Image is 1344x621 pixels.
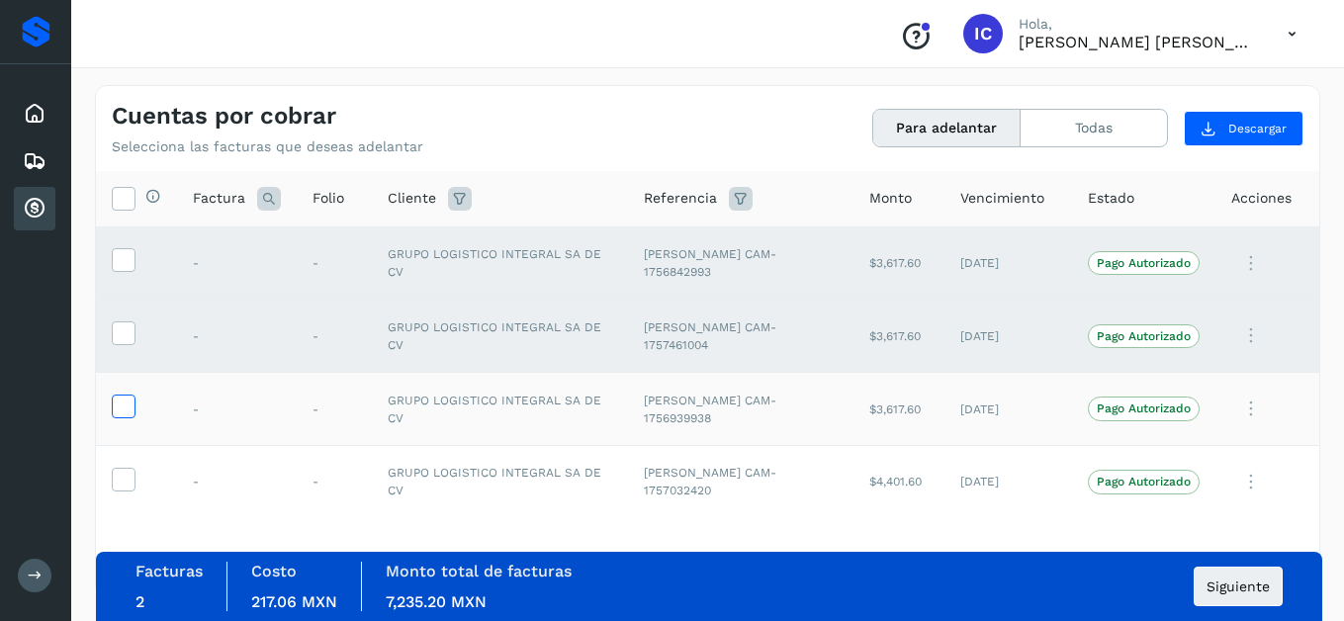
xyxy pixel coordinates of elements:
[112,138,423,155] p: Selecciona las facturas que deseas adelantar
[628,445,853,518] td: [PERSON_NAME] CAM-1757032420
[960,188,1044,209] span: Vencimiento
[944,445,1072,518] td: [DATE]
[853,300,944,373] td: $3,617.60
[628,300,853,373] td: [PERSON_NAME] CAM-1757461004
[944,226,1072,300] td: [DATE]
[372,445,628,518] td: GRUPO LOGISTICO INTEGRAL SA DE CV
[628,226,853,300] td: [PERSON_NAME] CAM-1756842993
[14,92,55,135] div: Inicio
[644,188,717,209] span: Referencia
[853,445,944,518] td: $4,401.60
[1019,16,1256,33] p: Hola,
[14,139,55,183] div: Embarques
[193,188,245,209] span: Factura
[112,102,336,131] h4: Cuentas por cobrar
[14,187,55,230] div: Cuentas por cobrar
[1097,475,1191,488] p: Pago Autorizado
[1097,256,1191,270] p: Pago Autorizado
[372,300,628,373] td: GRUPO LOGISTICO INTEGRAL SA DE CV
[297,226,372,300] td: -
[1231,188,1292,209] span: Acciones
[386,562,572,580] label: Monto total de facturas
[251,562,297,580] label: Costo
[944,300,1072,373] td: [DATE]
[1184,111,1303,146] button: Descargar
[1194,567,1283,606] button: Siguiente
[177,373,297,446] td: -
[372,226,628,300] td: GRUPO LOGISTICO INTEGRAL SA DE CV
[297,445,372,518] td: -
[853,373,944,446] td: $3,617.60
[135,592,144,611] span: 2
[386,592,487,611] span: 7,235.20 MXN
[873,110,1021,146] button: Para adelantar
[388,188,436,209] span: Cliente
[869,188,912,209] span: Monto
[297,300,372,373] td: -
[853,226,944,300] td: $3,617.60
[1228,120,1287,137] span: Descargar
[297,373,372,446] td: -
[1097,329,1191,343] p: Pago Autorizado
[177,300,297,373] td: -
[251,592,337,611] span: 217.06 MXN
[1021,110,1167,146] button: Todas
[372,373,628,446] td: GRUPO LOGISTICO INTEGRAL SA DE CV
[1097,401,1191,415] p: Pago Autorizado
[177,445,297,518] td: -
[313,188,344,209] span: Folio
[177,226,297,300] td: -
[628,373,853,446] td: [PERSON_NAME] CAM-1756939938
[1088,188,1134,209] span: Estado
[135,562,203,580] label: Facturas
[944,373,1072,446] td: [DATE]
[1019,33,1256,51] p: Isaias Camacho Valencia
[1207,579,1270,593] span: Siguiente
